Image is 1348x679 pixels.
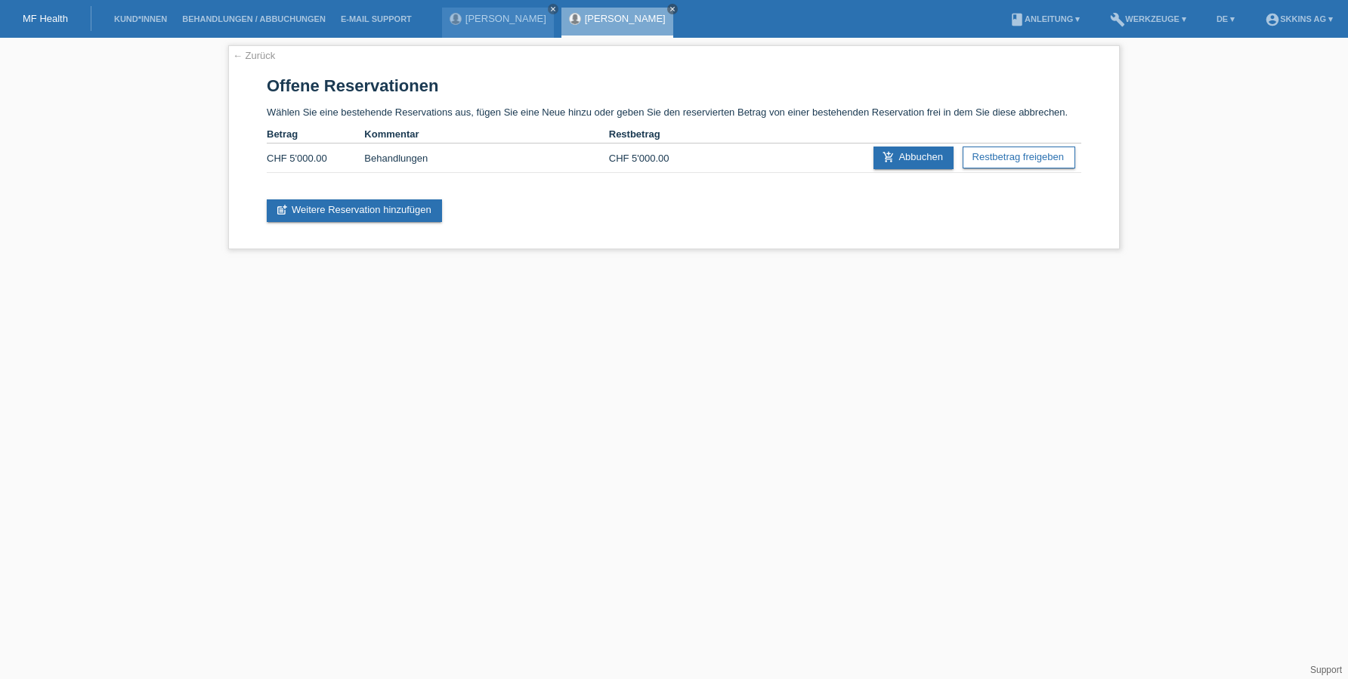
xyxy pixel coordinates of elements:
[364,144,608,173] td: Behandlungen
[233,50,275,61] a: ← Zurück
[883,151,895,163] i: add_shopping_cart
[1110,12,1125,27] i: build
[267,76,1081,95] h1: Offene Reservationen
[465,13,546,24] a: [PERSON_NAME]
[23,13,68,24] a: MF Health
[267,125,364,144] th: Betrag
[1209,14,1242,23] a: DE ▾
[107,14,175,23] a: Kund*innen
[873,147,954,169] a: add_shopping_cartAbbuchen
[609,144,706,173] td: CHF 5'000.00
[267,144,364,173] td: CHF 5'000.00
[1102,14,1194,23] a: buildWerkzeuge ▾
[1310,665,1342,675] a: Support
[667,4,678,14] a: close
[1257,14,1340,23] a: account_circleSKKINS AG ▾
[669,5,676,13] i: close
[175,14,333,23] a: Behandlungen / Abbuchungen
[333,14,419,23] a: E-Mail Support
[228,45,1120,249] div: Wählen Sie eine bestehende Reservations aus, fügen Sie eine Neue hinzu oder geben Sie den reservi...
[585,13,666,24] a: [PERSON_NAME]
[609,125,706,144] th: Restbetrag
[549,5,557,13] i: close
[1002,14,1087,23] a: bookAnleitung ▾
[276,204,288,216] i: post_add
[963,147,1075,168] a: Restbetrag freigeben
[1265,12,1280,27] i: account_circle
[1009,12,1025,27] i: book
[364,125,608,144] th: Kommentar
[548,4,558,14] a: close
[267,199,442,222] a: post_addWeitere Reservation hinzufügen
